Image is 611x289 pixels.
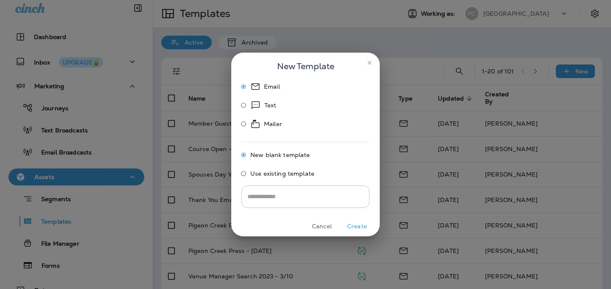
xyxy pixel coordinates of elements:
span: Use existing template [250,170,314,177]
button: close [363,56,376,70]
span: New Template [277,59,334,73]
button: Create [341,220,373,233]
p: Text [264,100,277,110]
button: Cancel [306,220,338,233]
p: Email [264,81,280,92]
span: New blank template [250,152,310,158]
p: Mailer [264,119,282,129]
